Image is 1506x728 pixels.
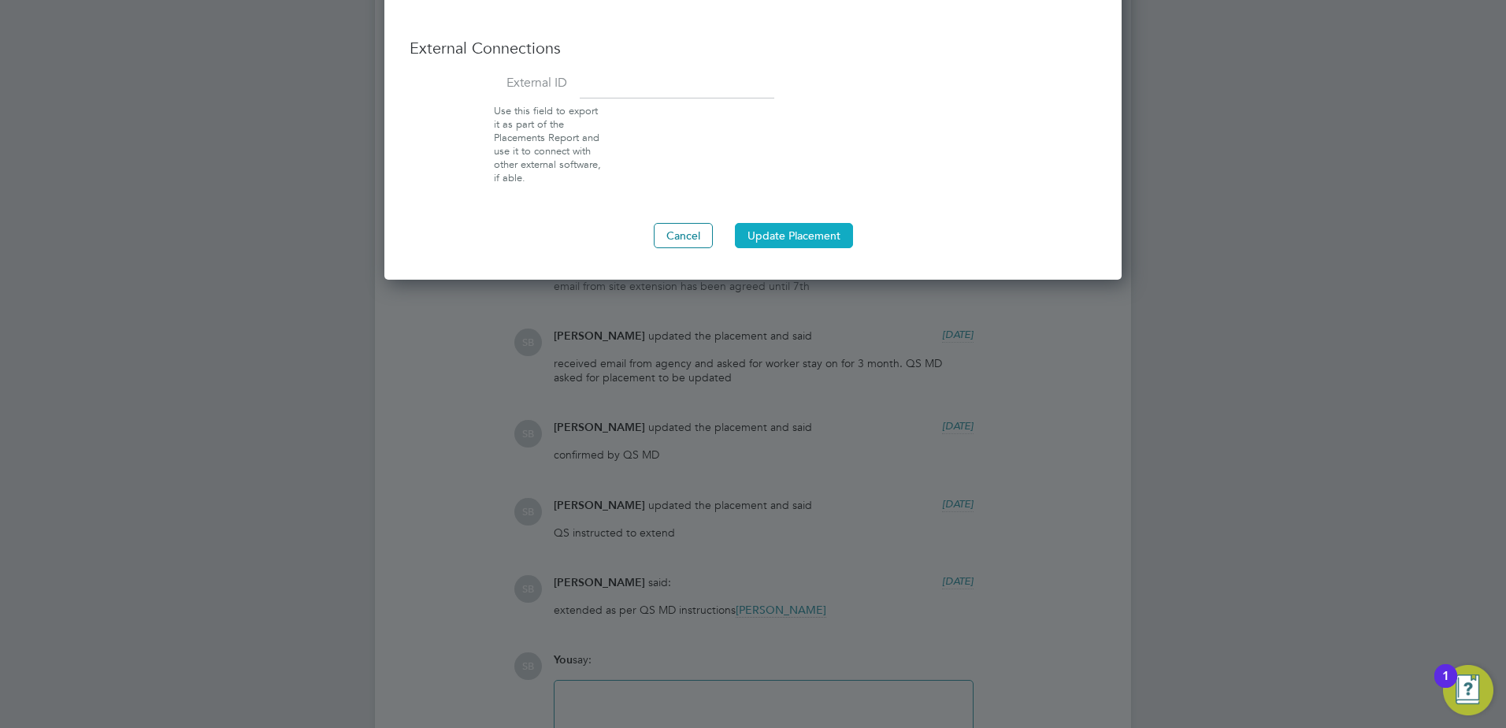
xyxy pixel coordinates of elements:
[494,104,601,184] span: Use this field to export it as part of the Placements Report and use it to connect with other ext...
[410,38,1096,58] h3: External Connections
[654,223,713,248] button: Cancel
[410,75,567,91] label: External ID
[1442,676,1449,696] div: 1
[1443,665,1493,715] button: Open Resource Center, 1 new notification
[735,223,853,248] button: Update Placement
